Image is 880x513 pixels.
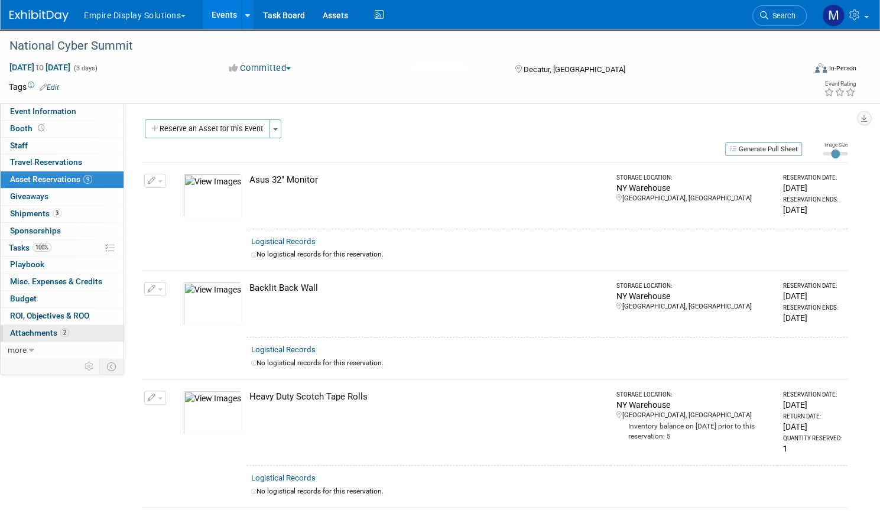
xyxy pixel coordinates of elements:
[33,243,51,252] span: 100%
[824,81,856,87] div: Event Rating
[823,141,847,148] div: Image Size
[1,121,124,137] a: Booth
[1,325,124,342] a: Attachments2
[783,399,843,411] div: [DATE]
[783,443,843,454] div: 1
[616,282,772,290] div: Storage Location:
[752,5,807,26] a: Search
[616,182,772,194] div: NY Warehouse
[1,103,124,120] a: Event Information
[783,421,843,433] div: [DATE]
[616,302,772,311] div: [GEOGRAPHIC_DATA], [GEOGRAPHIC_DATA]
[9,62,71,73] span: [DATE] [DATE]
[1,308,124,324] a: ROI, Objectives & ROO
[829,64,856,73] div: In-Person
[10,277,102,286] span: Misc. Expenses & Credits
[5,35,784,57] div: National Cyber Summit
[1,154,124,171] a: Travel Reservations
[251,249,843,259] div: No logistical records for this reservation.
[183,174,242,218] img: View Images
[251,473,316,482] a: Logistical Records
[616,420,772,441] div: Inventory balance on [DATE] prior to this reservation: 5
[145,119,270,138] button: Reserve an Asset for this Event
[183,282,242,326] img: View Images
[10,191,48,201] span: Giveaways
[730,61,856,79] div: Event Format
[783,282,843,290] div: Reservation Date:
[73,64,98,72] span: (3 days)
[1,223,124,239] a: Sponsorships
[725,142,802,156] button: Generate Pull Sheet
[249,174,606,186] div: Asus 32" Monitor
[616,411,772,420] div: [GEOGRAPHIC_DATA], [GEOGRAPHIC_DATA]
[225,62,296,74] button: Committed
[616,194,772,203] div: [GEOGRAPHIC_DATA], [GEOGRAPHIC_DATA]
[1,206,124,222] a: Shipments3
[783,204,843,216] div: [DATE]
[783,312,843,324] div: [DATE]
[616,290,772,302] div: NY Warehouse
[10,141,28,150] span: Staff
[10,294,37,303] span: Budget
[10,124,47,133] span: Booth
[815,63,827,73] img: Format-Inperson.png
[783,391,843,399] div: Reservation Date:
[83,175,92,184] span: 9
[616,174,772,182] div: Storage Location:
[10,157,82,167] span: Travel Reservations
[1,274,124,290] a: Misc. Expenses & Credits
[10,106,76,116] span: Event Information
[53,209,61,217] span: 3
[60,328,69,337] span: 2
[9,81,59,93] td: Tags
[1,189,124,205] a: Giveaways
[10,226,61,235] span: Sponsorships
[79,359,100,374] td: Personalize Event Tab Strip
[10,209,61,218] span: Shipments
[1,256,124,273] a: Playbook
[10,328,69,337] span: Attachments
[183,391,242,435] img: View Images
[822,4,845,27] img: Matt h
[1,291,124,307] a: Budget
[1,171,124,188] a: Asset Reservations9
[1,138,124,154] a: Staff
[251,237,316,246] a: Logistical Records
[783,196,843,204] div: Reservation Ends:
[249,282,606,294] div: Backlit Back Wall
[251,345,316,354] a: Logistical Records
[249,391,606,403] div: Heavy Duty Scotch Tape Rolls
[783,304,843,312] div: Reservation Ends:
[1,240,124,256] a: Tasks100%
[100,359,124,374] td: Toggle Event Tabs
[8,345,27,355] span: more
[9,10,69,22] img: ExhibitDay
[10,311,89,320] span: ROI, Objectives & ROO
[783,290,843,302] div: [DATE]
[9,243,51,252] span: Tasks
[783,182,843,194] div: [DATE]
[783,434,843,443] div: Quantity Reserved:
[768,11,795,20] span: Search
[616,399,772,411] div: NY Warehouse
[616,391,772,399] div: Storage Location:
[35,124,47,132] span: Booth not reserved yet
[783,413,843,421] div: Return Date:
[1,342,124,359] a: more
[10,259,44,269] span: Playbook
[40,83,59,92] a: Edit
[10,174,92,184] span: Asset Reservations
[251,358,843,368] div: No logistical records for this reservation.
[524,65,625,74] span: Decatur, [GEOGRAPHIC_DATA]
[251,486,843,496] div: No logistical records for this reservation.
[783,174,843,182] div: Reservation Date:
[34,63,46,72] span: to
